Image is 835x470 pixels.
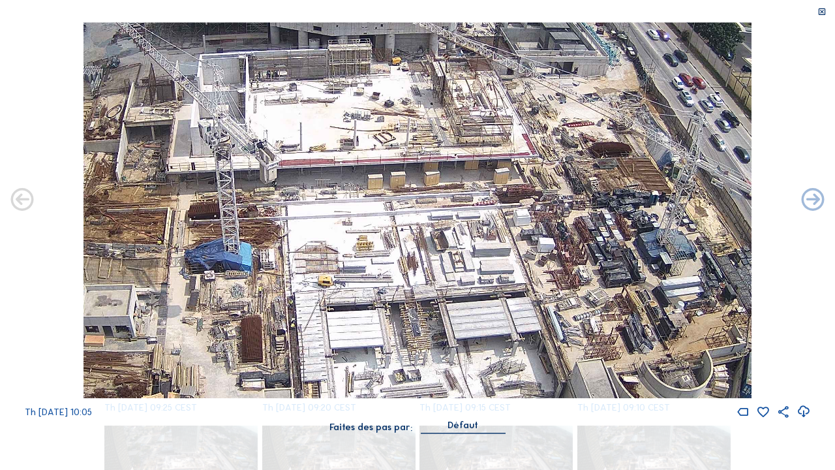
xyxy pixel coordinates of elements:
[448,420,478,431] div: Défaut
[83,22,751,398] img: Image
[8,187,36,214] i: Forward
[421,420,506,433] div: Défaut
[799,187,827,214] i: Back
[25,407,92,418] span: Th [DATE] 10:05
[329,423,412,432] div: Faites des pas par:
